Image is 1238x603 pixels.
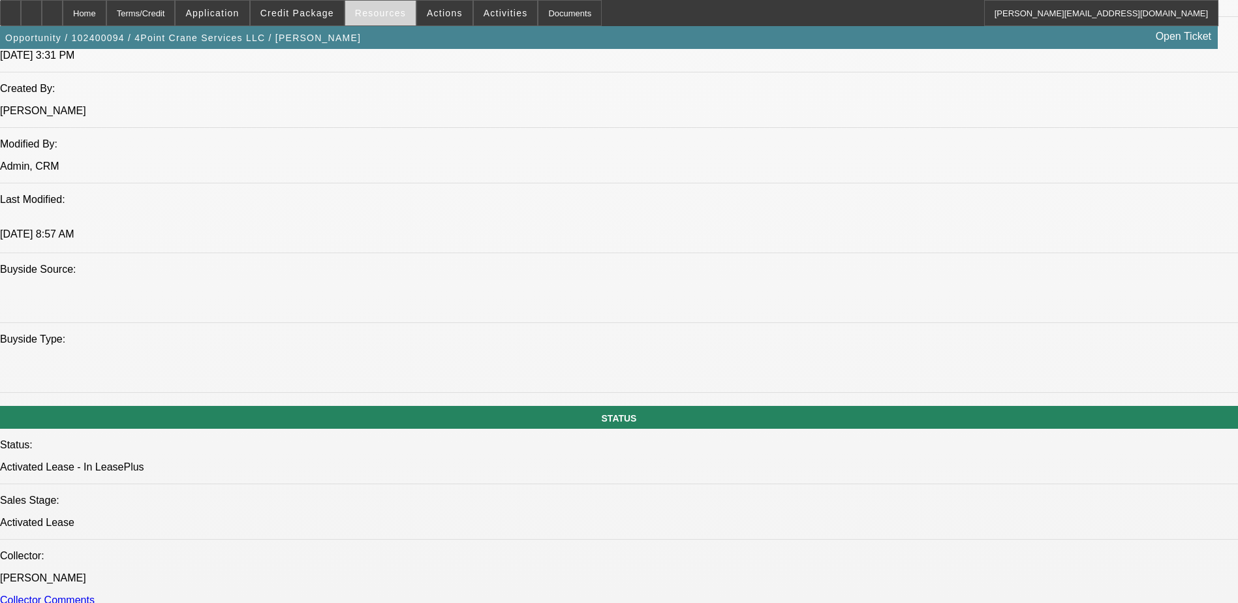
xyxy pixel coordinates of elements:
span: Opportunity / 102400094 / 4Point Crane Services LLC / [PERSON_NAME] [5,33,361,43]
span: Credit Package [260,8,334,18]
button: Actions [417,1,472,25]
span: Activities [484,8,528,18]
a: Open Ticket [1151,25,1216,48]
span: STATUS [602,413,637,424]
button: Resources [345,1,416,25]
button: Activities [474,1,538,25]
span: Resources [355,8,406,18]
span: Application [185,8,239,18]
button: Credit Package [251,1,344,25]
button: Application [176,1,249,25]
span: Actions [427,8,463,18]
